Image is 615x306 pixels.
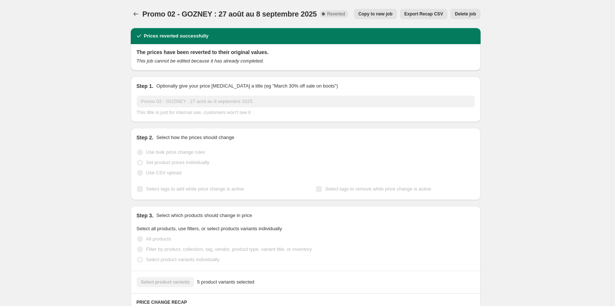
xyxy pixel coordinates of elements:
span: Export Recap CSV [404,11,443,17]
span: Select product variants individually [146,257,219,262]
span: Promo 02 - GOZNEY : 27 août au 8 septembre 2025 [143,10,317,18]
span: Select tags to remove while price change is active [325,186,431,192]
h2: Prices reverted successfully [144,32,209,40]
button: Copy to new job [354,9,397,19]
p: Optionally give your price [MEDICAL_DATA] a title (eg "March 30% off sale on boots") [156,82,338,90]
h2: Step 3. [137,212,154,219]
span: All products [146,236,171,242]
button: Export Recap CSV [400,9,447,19]
span: Use CSV upload [146,170,182,175]
span: Reverted [327,11,345,17]
input: 30% off holiday sale [137,96,475,107]
p: Select how the prices should change [156,134,234,141]
span: Delete job [455,11,476,17]
h2: The prices have been reverted to their original values. [137,49,475,56]
span: Filter by product, collection, tag, vendor, product type, variant title, or inventory [146,246,312,252]
span: This title is just for internal use, customers won't see it [137,110,251,115]
i: This job cannot be edited because it has already completed. [137,58,264,64]
h2: Step 2. [137,134,154,141]
h6: PRICE CHANGE RECAP [137,299,475,305]
button: Delete job [450,9,480,19]
button: Price change jobs [131,9,141,19]
span: Select all products, use filters, or select products variants individually [137,226,282,231]
h2: Step 1. [137,82,154,90]
span: Set product prices individually [146,160,210,165]
span: Select tags to add while price change is active [146,186,244,192]
p: Select which products should change in price [156,212,252,219]
span: Copy to new job [358,11,393,17]
span: Use bulk price change rules [146,149,205,155]
span: 5 product variants selected [197,278,254,286]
